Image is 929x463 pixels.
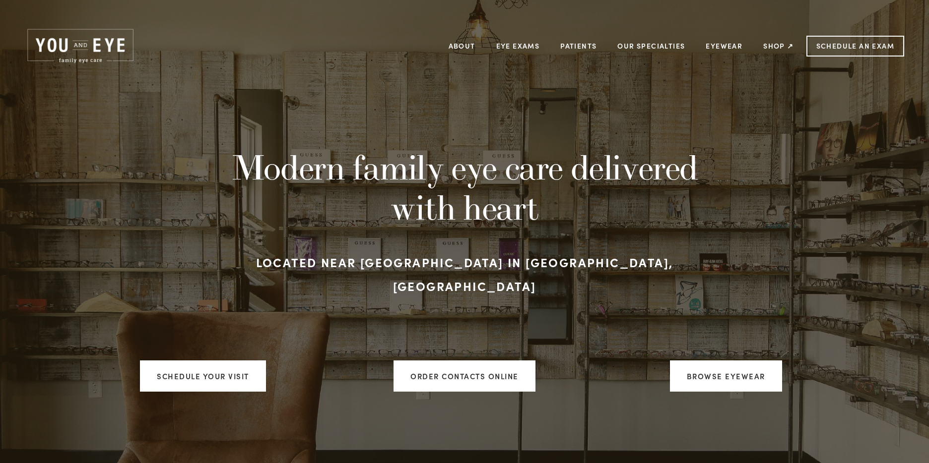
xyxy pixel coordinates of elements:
[560,38,597,54] a: Patients
[197,147,732,227] h1: Modern family eye care delivered with heart
[256,254,677,294] strong: Located near [GEOGRAPHIC_DATA] in [GEOGRAPHIC_DATA], [GEOGRAPHIC_DATA]
[806,36,904,57] a: Schedule an Exam
[496,38,540,54] a: Eye Exams
[670,360,782,392] a: Browse Eyewear
[763,38,794,54] a: Shop ↗
[394,360,535,392] a: ORDER CONTACTS ONLINE
[140,360,266,392] a: Schedule your visit
[449,38,475,54] a: About
[706,38,742,54] a: Eyewear
[25,27,136,65] img: Rochester, MN | You and Eye | Family Eye Care
[617,41,685,51] a: Our Specialties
